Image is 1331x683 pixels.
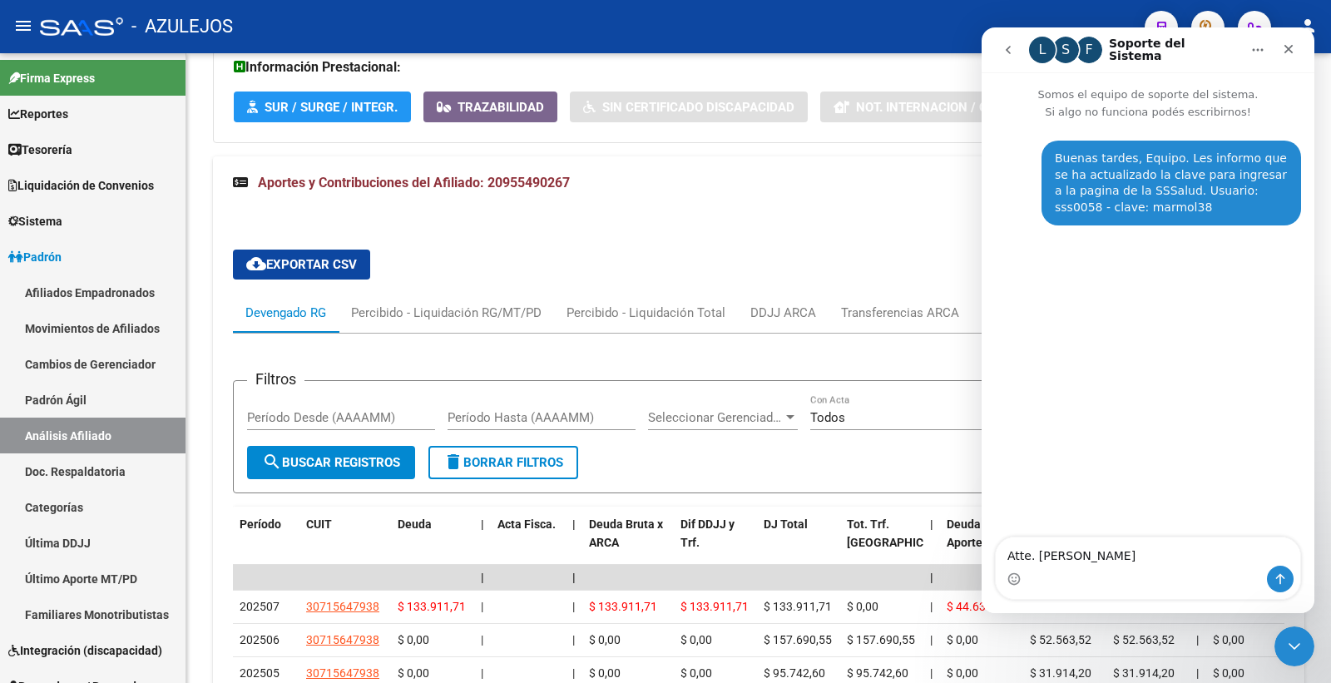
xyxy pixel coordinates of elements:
[847,666,908,680] span: $ 95.742,60
[247,368,304,391] h3: Filtros
[1196,600,1199,613] span: |
[8,176,154,195] span: Liquidación de Convenios
[306,666,379,680] span: 30715647938
[1030,666,1091,680] span: $ 31.914,20
[847,633,915,646] span: $ 157.690,55
[398,517,432,531] span: Deuda
[810,410,845,425] span: Todos
[930,517,933,531] span: |
[262,452,282,472] mat-icon: search
[8,69,95,87] span: Firma Express
[750,304,816,322] div: DDJJ ARCA
[820,92,1070,122] button: Not. Internacion / Censo Hosp.
[674,507,757,580] datatable-header-cell: Dif DDJJ y Trf.
[481,600,483,613] span: |
[458,100,544,115] span: Trazabilidad
[589,633,621,646] span: $ 0,00
[262,455,400,470] span: Buscar Registros
[602,100,794,115] span: Sin Certificado Discapacidad
[1113,633,1175,646] span: $ 52.563,52
[131,8,233,45] span: - AZULEJOS
[757,507,840,580] datatable-header-cell: DJ Total
[481,666,483,680] span: |
[1213,666,1244,680] span: $ 0,00
[1213,600,1274,613] span: $ 89.274,47
[8,141,72,159] span: Tesorería
[680,517,735,550] span: Dif DDJJ y Trf.
[8,212,62,230] span: Sistema
[240,600,280,613] span: 202507
[398,666,429,680] span: $ 0,00
[930,633,933,646] span: |
[947,666,978,680] span: $ 0,00
[391,507,474,580] datatable-header-cell: Deuda
[8,105,68,123] span: Reportes
[764,517,808,531] span: DJ Total
[764,633,832,646] span: $ 157.690,55
[240,666,280,680] span: 202505
[306,633,379,646] span: 30715647938
[1196,666,1199,680] span: |
[1274,626,1314,666] iframe: Intercom live chat
[351,304,542,322] div: Percibido - Liquidación RG/MT/PD
[570,92,808,122] button: Sin Certificado Discapacidad
[572,633,575,646] span: |
[589,517,663,550] span: Deuda Bruta x ARCA
[497,517,556,531] span: Acta Fisca.
[764,666,825,680] span: $ 95.742,60
[582,507,674,580] datatable-header-cell: Deuda Bruta x ARCA
[13,16,33,36] mat-icon: menu
[265,100,398,115] span: SUR / SURGE / INTEGR.
[589,666,621,680] span: $ 0,00
[481,517,484,531] span: |
[847,517,960,550] span: Tot. Trf. [GEOGRAPHIC_DATA]
[247,446,415,479] button: Buscar Registros
[947,600,1008,613] span: $ 44.637,24
[8,248,62,266] span: Padrón
[474,507,491,580] datatable-header-cell: |
[1030,600,1091,613] span: $ 44.637,24
[1113,600,1145,613] span: $ 0,00
[398,633,429,646] span: $ 0,00
[240,633,280,646] span: 202506
[8,641,162,660] span: Integración (discapacidad)
[443,452,463,472] mat-icon: delete
[680,666,712,680] span: $ 0,00
[443,455,563,470] span: Borrar Filtros
[923,507,940,580] datatable-header-cell: |
[246,257,357,272] span: Exportar CSV
[841,304,959,322] div: Transferencias ARCA
[306,600,379,613] span: 30715647938
[648,410,783,425] span: Seleccionar Gerenciador
[1213,633,1244,646] span: $ 0,00
[982,27,1314,613] iframe: Intercom live chat
[1113,666,1175,680] span: $ 31.914,20
[246,254,266,274] mat-icon: cloud_download
[299,507,391,580] datatable-header-cell: CUIT
[233,250,370,280] button: Exportar CSV
[947,633,978,646] span: $ 0,00
[423,92,557,122] button: Trazabilidad
[930,600,933,613] span: |
[481,571,484,584] span: |
[481,633,483,646] span: |
[566,507,582,580] datatable-header-cell: |
[234,56,1284,79] h3: Información Prestacional:
[930,571,933,584] span: |
[572,600,575,613] span: |
[240,517,281,531] span: Período
[213,156,1304,210] mat-expansion-panel-header: Aportes y Contribuciones del Afiliado: 20955490267
[1030,633,1091,646] span: $ 52.563,52
[258,175,570,191] span: Aportes y Contribuciones del Afiliado: 20955490267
